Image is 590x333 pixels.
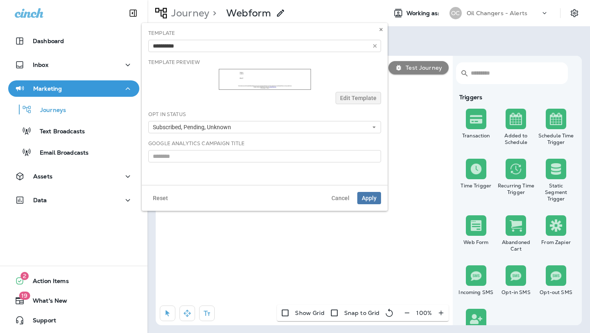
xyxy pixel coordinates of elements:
[538,182,574,202] div: Static Segment Trigger
[456,94,576,100] div: Triggers
[122,5,145,21] button: Collapse Sidebar
[33,38,64,44] p: Dashboard
[226,7,271,19] p: Webform
[33,85,62,92] p: Marketing
[357,192,381,204] button: Apply
[153,195,168,201] span: Reset
[336,92,381,104] button: Edit Template
[8,101,139,118] button: Journeys
[388,61,449,74] button: Test Journey
[458,132,495,139] div: Transaction
[8,144,139,161] button: Email Broadcasts
[344,310,380,316] p: Snap to Grid
[148,140,245,147] label: Google Analytics Campaign Title
[467,10,527,16] p: Oil Changers - Alerts
[33,197,47,203] p: Data
[32,149,88,157] p: Email Broadcasts
[8,312,139,328] button: Support
[25,317,56,327] span: Support
[32,107,66,114] p: Journeys
[8,33,139,49] button: Dashboard
[148,59,200,66] label: Template Preview
[8,122,139,139] button: Text Broadcasts
[209,7,216,19] p: >
[331,195,349,201] span: Cancel
[538,132,574,146] div: Schedule Time Trigger
[402,64,442,71] p: Test Journey
[33,62,48,68] p: Inbox
[458,182,495,189] div: Time Trigger
[327,192,354,204] button: Cancel
[20,272,29,280] span: 2
[498,289,535,296] div: Opt-in SMS
[8,192,139,208] button: Data
[362,195,377,201] span: Apply
[148,192,172,204] button: Reset
[32,128,85,136] p: Text Broadcasts
[498,239,535,252] div: Abandoned Cart
[458,239,495,246] div: Web Form
[153,124,234,131] span: Subscribed, Pending, Unknown
[148,30,175,36] label: Template
[498,182,535,196] div: Recurring Time Trigger
[538,289,574,296] div: Opt-out SMS
[8,57,139,73] button: Inbox
[148,111,186,118] label: Opt In Status
[340,95,377,101] span: Edit Template
[8,80,139,97] button: Marketing
[8,273,139,289] button: 2Action Items
[219,69,311,90] img: thumbnail for template
[25,297,67,307] span: What's New
[449,7,462,19] div: OC
[567,6,582,21] button: Settings
[416,310,432,316] p: 100 %
[25,278,69,287] span: Action Items
[295,310,324,316] p: Show Grid
[8,292,139,309] button: 19What's New
[168,7,209,19] p: Journey
[498,132,535,146] div: Added to Schedule
[8,168,139,185] button: Assets
[33,173,52,180] p: Assets
[406,10,441,17] span: Working as:
[148,121,381,133] button: Subscribed, Pending, Unknown
[458,289,495,296] div: Incoming SMS
[19,292,30,300] span: 19
[538,239,574,246] div: From Zapier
